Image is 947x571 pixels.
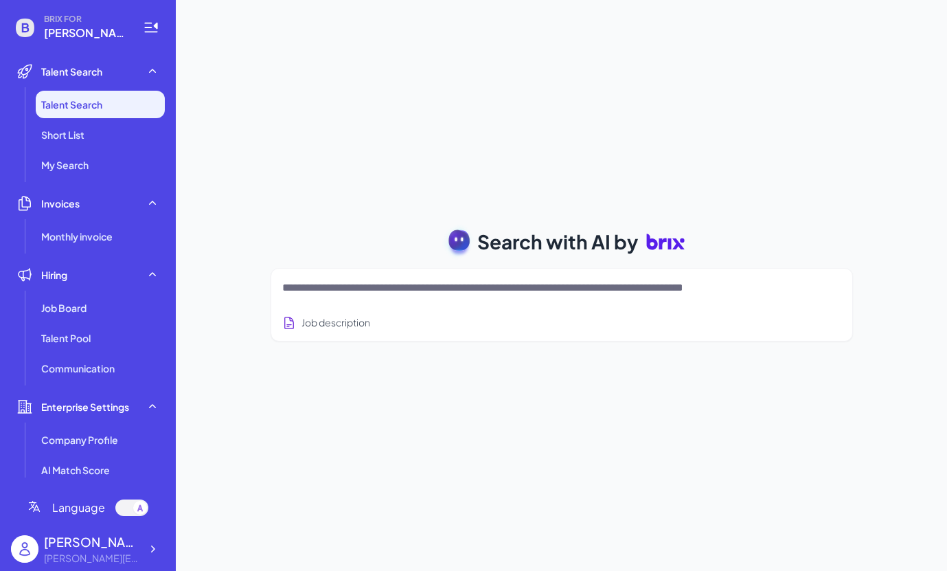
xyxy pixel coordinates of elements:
span: Job Board [41,301,87,315]
span: Monthly invoice [41,229,113,243]
img: user_logo.png [11,535,38,563]
span: Talent Pool [41,331,91,345]
span: Enterprise Settings [41,400,129,414]
div: Fiona Sun [44,533,140,551]
span: Language [52,500,105,516]
span: BRIX FOR [44,14,126,25]
span: Communication [41,361,115,375]
span: My Search [41,158,89,172]
span: Search with AI by [477,227,638,256]
div: fiona.jjsun@gmail.com [44,551,140,566]
span: Talent Search [41,98,102,111]
span: Company Profile [41,433,118,447]
span: Talent Search [41,65,102,78]
span: Short List [41,128,84,142]
button: Search using job description [282,310,370,335]
span: fiona.jjsun@gmail.com [44,25,126,41]
span: AI Match Score [41,463,110,477]
span: Invoices [41,197,80,210]
span: Hiring [41,268,67,282]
